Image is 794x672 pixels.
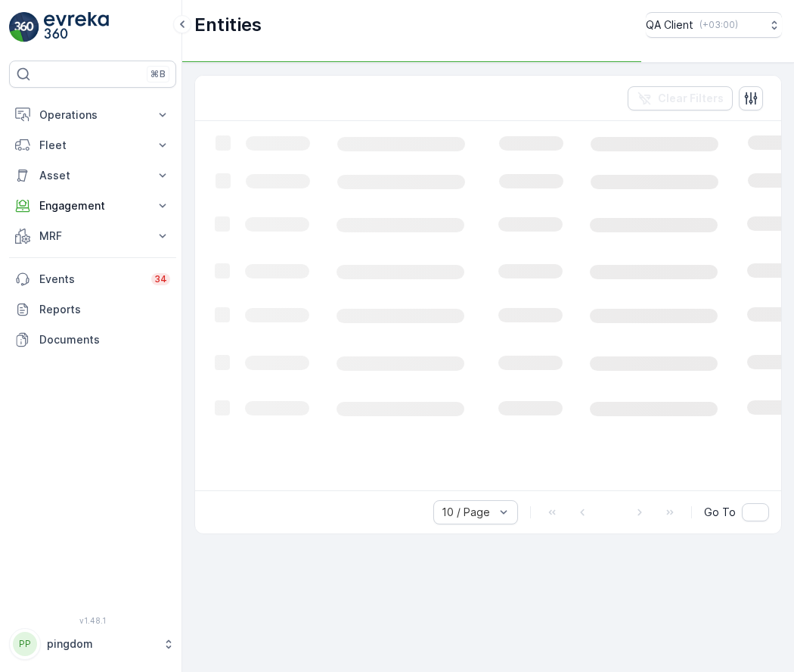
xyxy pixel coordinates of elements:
p: Clear Filters [658,91,724,106]
a: Documents [9,325,176,355]
button: QA Client(+03:00) [646,12,782,38]
p: 34 [154,273,167,285]
p: MRF [39,229,146,244]
button: Operations [9,100,176,130]
img: logo [9,12,39,42]
p: Asset [39,168,146,183]
a: Reports [9,294,176,325]
p: Entities [194,13,262,37]
p: Documents [39,332,170,347]
p: Fleet [39,138,146,153]
button: PPpingdom [9,628,176,660]
span: v 1.48.1 [9,616,176,625]
img: logo_light-DOdMpM7g.png [44,12,109,42]
p: Reports [39,302,170,317]
p: Operations [39,107,146,123]
div: PP [13,632,37,656]
button: Clear Filters [628,86,733,110]
button: MRF [9,221,176,251]
p: ( +03:00 ) [699,19,738,31]
p: pingdom [47,636,155,652]
p: ⌘B [150,68,166,80]
button: Fleet [9,130,176,160]
p: Events [39,272,142,287]
a: Events34 [9,264,176,294]
span: Go To [704,505,736,520]
button: Asset [9,160,176,191]
p: Engagement [39,198,146,213]
button: Engagement [9,191,176,221]
p: QA Client [646,17,693,33]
